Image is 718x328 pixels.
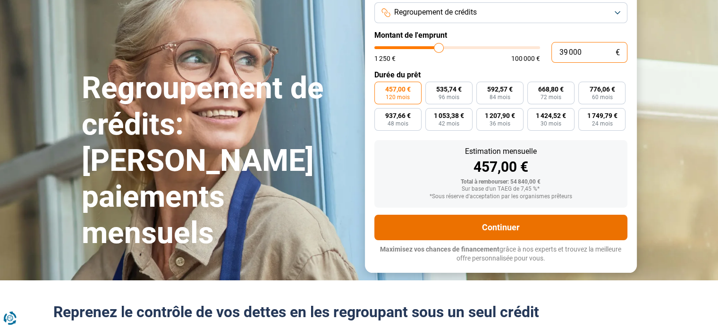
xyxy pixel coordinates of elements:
[616,49,620,57] span: €
[591,121,612,126] span: 24 mois
[541,94,561,100] span: 72 mois
[374,70,627,79] label: Durée du prêt
[386,94,410,100] span: 120 mois
[374,215,627,240] button: Continuer
[511,55,540,62] span: 100 000 €
[374,55,396,62] span: 1 250 €
[490,94,510,100] span: 84 mois
[382,160,620,174] div: 457,00 €
[382,193,620,200] div: *Sous réserve d'acceptation par les organismes prêteurs
[385,86,411,93] span: 457,00 €
[487,86,513,93] span: 592,57 €
[490,121,510,126] span: 36 mois
[436,86,462,93] span: 535,74 €
[82,70,354,252] h1: Regroupement de crédits: [PERSON_NAME] paiements mensuels
[53,303,665,321] h2: Reprenez le contrôle de vos dettes en les regroupant sous un seul crédit
[382,186,620,193] div: Sur base d'un TAEG de 7,45 %*
[485,112,515,119] span: 1 207,90 €
[382,148,620,155] div: Estimation mensuelle
[589,86,615,93] span: 776,06 €
[439,94,459,100] span: 96 mois
[388,121,408,126] span: 48 mois
[374,31,627,40] label: Montant de l'emprunt
[380,245,499,253] span: Maximisez vos chances de financement
[536,112,566,119] span: 1 424,52 €
[385,112,411,119] span: 937,66 €
[382,179,620,185] div: Total à rembourser: 54 840,00 €
[374,245,627,263] p: grâce à nos experts et trouvez la meilleure offre personnalisée pour vous.
[538,86,564,93] span: 668,80 €
[541,121,561,126] span: 30 mois
[374,2,627,23] button: Regroupement de crédits
[394,7,477,17] span: Regroupement de crédits
[434,112,464,119] span: 1 053,38 €
[439,121,459,126] span: 42 mois
[591,94,612,100] span: 60 mois
[587,112,617,119] span: 1 749,79 €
